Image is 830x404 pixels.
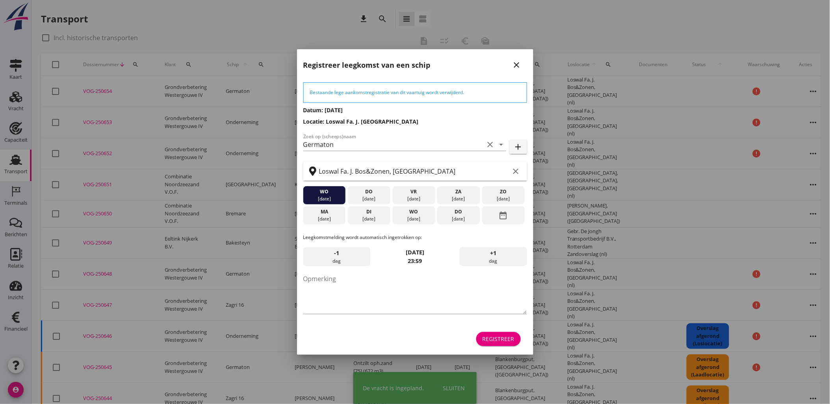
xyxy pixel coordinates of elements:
[486,140,495,149] i: clear
[350,215,388,222] div: [DATE]
[511,167,521,176] i: clear
[483,335,514,343] div: Registreer
[490,249,496,258] span: +1
[514,142,523,152] i: add
[303,234,527,241] p: Leegkomstmelding wordt automatisch ingetrokken op:
[305,215,344,222] div: [DATE]
[439,215,478,222] div: [DATE]
[439,188,478,195] div: za
[512,60,522,70] i: close
[305,195,344,202] div: [DATE]
[350,188,388,195] div: do
[350,208,388,215] div: di
[484,188,523,195] div: zo
[350,195,388,202] div: [DATE]
[303,106,527,114] h3: Datum: [DATE]
[394,215,433,222] div: [DATE]
[497,140,506,149] i: arrow_drop_down
[310,89,520,96] div: Bestaande lege aankomstregistratie van dit vaartuig wordt verwijderd.
[319,165,510,178] input: Zoek op terminal of plaats
[305,208,344,215] div: ma
[484,195,523,202] div: [DATE]
[303,272,527,314] textarea: Opmerking
[334,249,339,258] span: -1
[303,138,484,151] input: Zoek op (scheeps)naam
[460,247,527,266] div: dag
[439,208,478,215] div: do
[408,257,422,265] strong: 23:59
[394,195,433,202] div: [DATE]
[394,188,433,195] div: vr
[476,332,521,346] button: Registreer
[406,248,424,256] strong: [DATE]
[303,60,431,70] h2: Registreer leegkomst van een schip
[303,247,370,266] div: dag
[439,195,478,202] div: [DATE]
[394,208,433,215] div: wo
[305,188,344,195] div: wo
[303,117,527,126] h3: Locatie: Loswal Fa. J. [GEOGRAPHIC_DATA]
[499,208,508,222] i: date_range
